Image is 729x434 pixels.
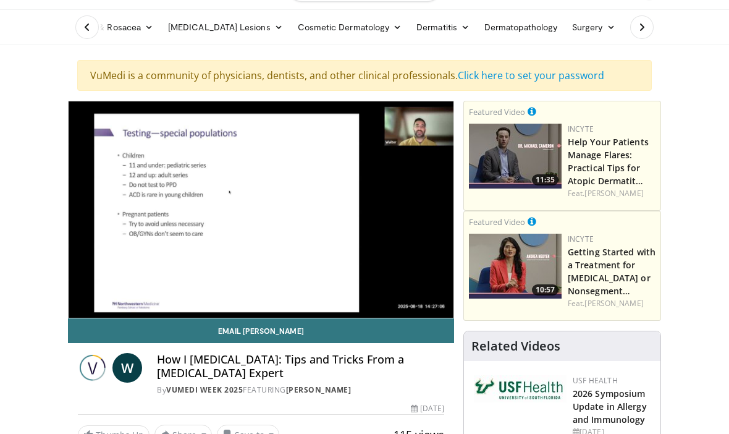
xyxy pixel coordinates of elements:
[568,136,649,187] a: Help Your Patients Manage Flares: Practical Tips for Atopic Dermatit…
[568,234,594,244] a: Incyte
[77,60,652,91] div: VuMedi is a community of physicians, dentists, and other clinical professionals.
[290,15,409,40] a: Cosmetic Dermatology
[68,15,161,40] a: Acne & Rosacea
[584,188,643,198] a: [PERSON_NAME]
[68,318,454,343] a: Email [PERSON_NAME]
[471,339,560,354] h4: Related Videos
[78,353,107,383] img: Vumedi Week 2025
[568,298,655,309] div: Feat.
[532,174,558,185] span: 11:35
[409,15,477,40] a: Dermatitis
[568,124,594,134] a: Incyte
[584,298,643,308] a: [PERSON_NAME]
[474,375,567,402] img: 6ba8804a-8538-4002-95e7-a8f8012d4a11.png.150x105_q85_autocrop_double_scale_upscale_version-0.2.jpg
[469,234,562,299] a: 10:57
[161,15,290,40] a: [MEDICAL_DATA] Lesions
[573,375,618,386] a: USF Health
[477,15,565,40] a: Dermatopathology
[112,353,142,383] a: W
[532,284,558,296] span: 10:57
[469,234,562,299] img: e02a99de-beb8-4d69-a8cb-018b1ffb8f0c.png.150x105_q85_crop-smart_upscale.jpg
[469,216,525,228] small: Featured Video
[469,124,562,189] img: 601112bd-de26-4187-b266-f7c9c3587f14.png.150x105_q85_crop-smart_upscale.jpg
[469,124,562,189] a: 11:35
[469,106,525,117] small: Featured Video
[458,69,604,82] a: Click here to set your password
[568,188,655,199] div: Feat.
[157,385,444,396] div: By FEATURING
[157,353,444,380] h4: How I [MEDICAL_DATA]: Tips and Tricks From a [MEDICAL_DATA] Expert
[411,403,444,414] div: [DATE]
[286,385,352,395] a: [PERSON_NAME]
[568,246,655,297] a: Getting Started with a Treatment for [MEDICAL_DATA] or Nonsegment…
[69,101,453,318] video-js: Video Player
[573,388,647,425] a: 2026 Symposium Update in Allergy and Immunology
[565,15,623,40] a: Surgery
[166,385,243,395] a: Vumedi Week 2025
